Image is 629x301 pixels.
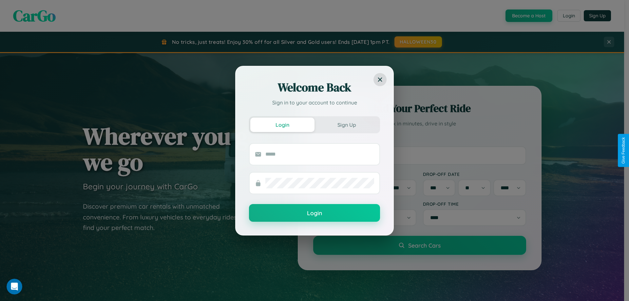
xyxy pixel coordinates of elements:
[250,118,314,132] button: Login
[7,279,22,294] iframe: Intercom live chat
[314,118,379,132] button: Sign Up
[249,204,380,222] button: Login
[249,99,380,106] p: Sign in to your account to continue
[621,137,626,164] div: Give Feedback
[249,80,380,95] h2: Welcome Back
